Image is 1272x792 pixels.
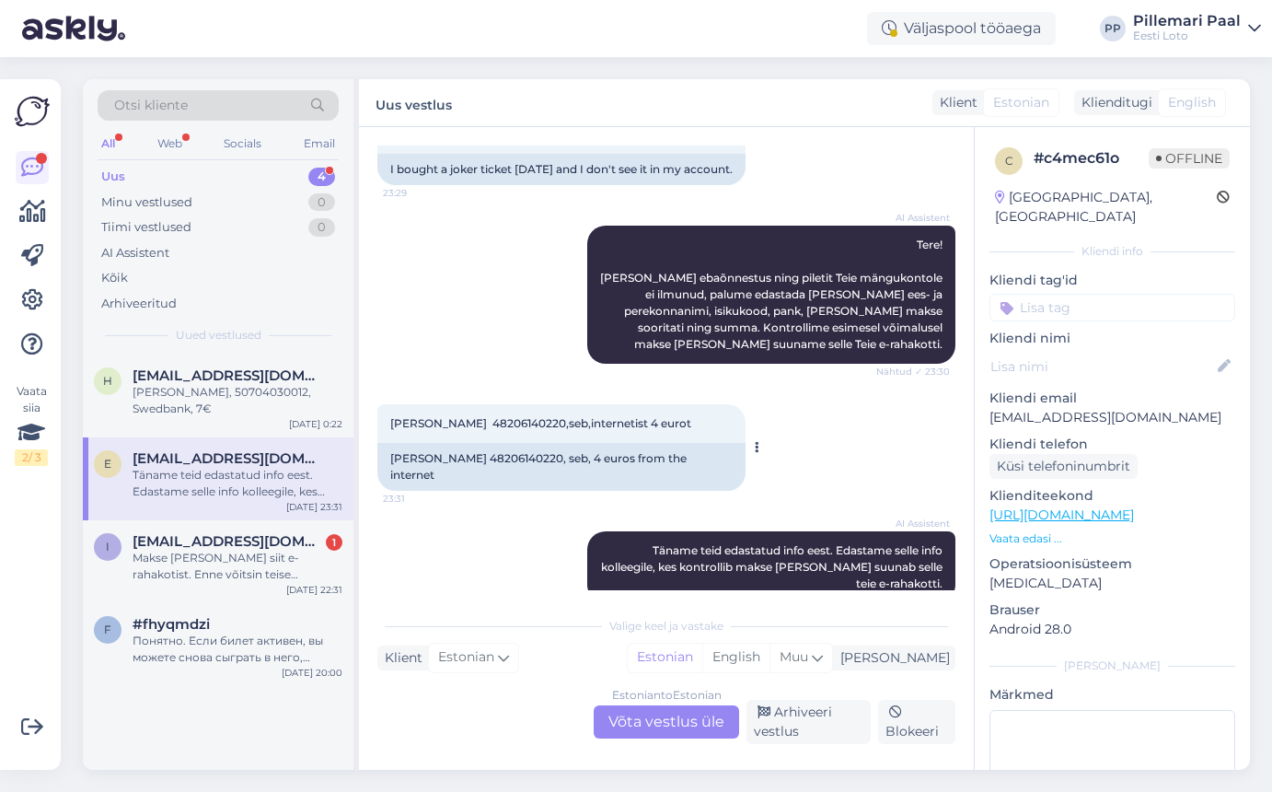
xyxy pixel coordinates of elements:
div: 0 [308,218,335,237]
span: f [104,623,111,636]
span: Uued vestlused [176,327,261,344]
div: All [98,132,119,156]
div: I bought a joker ticket [DATE] and I don't see it in my account. [377,154,746,185]
div: 4 [308,168,335,186]
div: Väljaspool tööaega [867,12,1056,45]
p: [MEDICAL_DATA] [989,574,1235,593]
span: Nähtud ✓ 23:30 [876,365,950,379]
div: Arhiveeri vestlus [746,700,871,744]
p: Märkmed [989,685,1235,705]
div: 2 / 3 [15,449,48,466]
div: Tiimi vestlused [101,218,191,237]
div: [GEOGRAPHIC_DATA], [GEOGRAPHIC_DATA] [995,188,1217,227]
div: Klient [377,648,422,668]
div: [PERSON_NAME] 48206140220, seb, 4 euros from the internet [377,443,746,491]
span: Otsi kliente [114,96,188,115]
div: [DATE] 0:22 [289,417,342,431]
span: c [1005,154,1013,168]
div: Email [300,132,339,156]
a: Pillemari PaalEesti Loto [1133,14,1261,43]
p: Brauser [989,600,1235,620]
p: [EMAIL_ADDRESS][DOMAIN_NAME] [989,408,1235,427]
p: Klienditeekond [989,486,1235,506]
div: Kõik [101,269,128,287]
div: Estonian to Estonian [612,687,722,704]
span: Ingridnolvak@gmail.com [133,533,324,550]
span: heinlaidjuhan@gmail.com [133,367,324,384]
div: Valige keel ja vastake [377,618,955,635]
span: I [106,540,110,553]
span: Estonian [438,647,494,668]
span: Täname teid edastatud info eest. Edastame selle info kolleegile, kes kontrollib makse [PERSON_NAM... [601,543,945,590]
div: PP [1100,16,1126,41]
div: Web [154,132,186,156]
span: h [103,374,112,388]
p: Kliendi telefon [989,435,1235,454]
div: Küsi telefoninumbrit [989,454,1138,479]
div: [PERSON_NAME] [989,658,1235,674]
a: [URL][DOMAIN_NAME] [989,507,1134,523]
span: AI Assistent [881,517,950,530]
span: Eteino63@gmail.com [133,450,324,467]
input: Lisa tag [989,294,1235,321]
div: Makse [PERSON_NAME] siit e-rahakotist. Enne võitsin teise kiirloteriiga ja tahtsin nüüd selle rah... [133,550,342,583]
div: Klient [932,93,977,112]
div: Täname teid edastatud info eest. Edastame selle info kolleegile, kes kontrollib makse [PERSON_NAM... [133,467,342,500]
span: AI Assistent [881,211,950,225]
div: [DATE] 23:31 [286,500,342,514]
span: Tere! [PERSON_NAME] ebaõnnestus ning piletit Teie mängukontole ei ilmunud, palume edastada [PERSO... [600,238,945,351]
p: Android 28.0 [989,620,1235,639]
div: Arhiveeritud [101,295,177,313]
div: # c4mec61o [1034,147,1149,169]
span: #fhyqmdzi [133,616,210,633]
span: Offline [1149,148,1230,169]
div: Uus [101,168,125,186]
input: Lisa nimi [990,356,1214,377]
p: Kliendi tag'id [989,271,1235,290]
div: Понятно. Если билет активен, вы можете снова сыграть в него, выбрав «Мои билеты» – «e-kiirloterii... [133,633,342,666]
div: Pillemari Paal [1133,14,1241,29]
div: Minu vestlused [101,193,192,212]
p: Operatsioonisüsteem [989,554,1235,574]
div: Estonian [628,644,702,671]
span: E [104,457,111,471]
div: Socials [220,132,265,156]
div: [DATE] 20:00 [282,666,342,680]
div: Vaata siia [15,383,48,466]
div: Blokeeri [878,700,955,744]
label: Uus vestlus [376,90,452,115]
span: Estonian [993,93,1049,112]
img: Askly Logo [15,94,50,129]
span: [PERSON_NAME] 48206140220,seb,internetist 4 eurot [390,416,691,430]
div: English [702,644,769,671]
p: Kliendi email [989,389,1235,408]
div: [DATE] 22:31 [286,583,342,597]
div: AI Assistent [101,244,169,262]
div: Eesti Loto [1133,29,1241,43]
div: [PERSON_NAME] [833,648,950,668]
p: Vaata edasi ... [989,530,1235,547]
span: 23:29 [383,186,452,200]
p: Kliendi nimi [989,329,1235,348]
div: Võta vestlus üle [594,705,739,739]
div: Kliendi info [989,243,1235,260]
span: Muu [780,648,808,665]
div: 1 [326,534,342,551]
div: [PERSON_NAME], 50704030012, Swedbank, 7€ [133,384,342,417]
span: English [1168,93,1216,112]
span: 23:31 [383,492,452,506]
div: Klienditugi [1074,93,1152,112]
div: 0 [308,193,335,212]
